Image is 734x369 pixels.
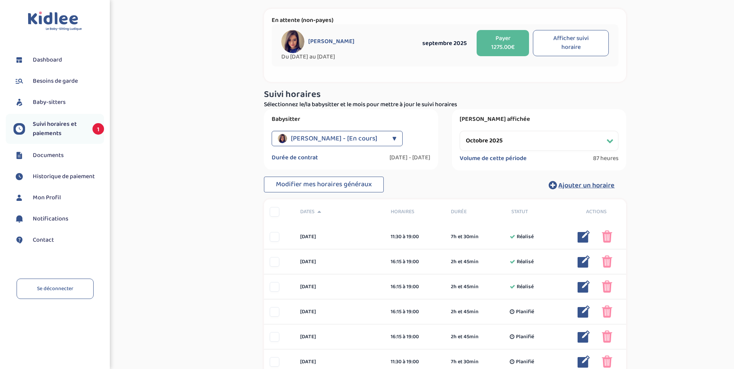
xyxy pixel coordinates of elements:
[13,213,25,225] img: notification.svg
[294,208,385,216] div: Dates
[533,30,609,56] button: Afficher suivi horaire
[578,255,590,268] img: modifier_bleu.png
[33,214,68,224] span: Notifications
[33,193,61,202] span: Mon Profil
[602,356,612,368] img: poubelle_rose.png
[578,281,590,293] img: modifier_bleu.png
[516,308,534,316] span: Planifié
[33,55,62,65] span: Dashboard
[17,279,94,299] a: Se déconnecter
[13,54,104,66] a: Dashboard
[13,213,104,225] a: Notifications
[578,356,590,368] img: modifier_bleu.png
[391,358,440,366] div: 11:30 à 19:00
[451,358,479,366] span: 7h et 30min
[13,123,25,135] img: suivihoraire.svg
[558,180,615,191] span: Ajouter un horaire
[278,134,287,143] img: avatar_ferhat-sonia_2023_10_27_13_33_40.png
[392,131,396,146] div: ▼
[28,12,82,31] img: logo.svg
[33,235,54,245] span: Contact
[602,331,612,343] img: poubelle_rose.png
[13,75,25,87] img: besoin.svg
[445,208,506,216] div: Durée
[602,230,612,243] img: poubelle_rose.png
[13,234,104,246] a: Contact
[294,283,385,291] div: [DATE]
[566,208,627,216] div: Actions
[517,233,534,241] span: Réalisé
[33,120,85,138] span: Suivi horaires et paiements
[516,358,534,366] span: Planifié
[578,306,590,318] img: modifier_bleu.png
[264,90,626,100] h3: Suivi horaires
[13,192,25,204] img: profil.svg
[578,230,590,243] img: modifier_bleu.png
[13,192,104,204] a: Mon Profil
[13,97,104,108] a: Baby-sitters
[506,208,566,216] div: Statut
[13,150,104,161] a: Documents
[451,258,479,266] span: 2h et 45min
[33,77,78,86] span: Besoins de garde
[451,308,479,316] span: 2h et 45min
[13,97,25,108] img: babysitters.svg
[13,120,104,138] a: Suivi horaires et paiements 1
[391,308,440,316] div: 16:15 à 19:00
[517,258,534,266] span: Réalisé
[92,123,104,135] span: 1
[272,17,618,24] p: En attente (non-payes)
[451,233,479,241] span: 7h et 30min
[294,333,385,341] div: [DATE]
[294,358,385,366] div: [DATE]
[33,172,95,181] span: Historique de paiement
[391,283,440,291] div: 16:15 à 19:00
[13,171,25,182] img: suivihoraire.svg
[281,30,304,53] img: avatar
[391,333,440,341] div: 16:15 à 19:00
[460,155,527,162] label: Volume de cette période
[13,150,25,161] img: documents.svg
[602,255,612,268] img: poubelle_rose.png
[477,30,529,56] button: Payer 1275.00€
[460,115,618,123] label: [PERSON_NAME] affichée
[593,155,618,162] span: 87 heures
[517,283,534,291] span: Réalisé
[451,283,479,291] span: 2h et 45min
[308,38,354,45] span: [PERSON_NAME]
[264,100,626,109] p: Sélectionnez le/la babysitter et le mois pour mettre à jour le suivi horaires
[578,331,590,343] img: modifier_bleu.png
[276,179,372,190] span: Modifier mes horaires généraux
[264,177,384,193] button: Modifier mes horaires généraux
[391,258,440,266] div: 16:15 à 19:00
[416,38,473,48] div: septembre 2025
[13,54,25,66] img: dashboard.svg
[602,281,612,293] img: poubelle_rose.png
[294,233,385,241] div: [DATE]
[33,98,66,107] span: Baby-sitters
[516,333,534,341] span: Planifié
[272,154,318,162] label: Durée de contrat
[391,208,440,216] span: Horaires
[291,131,377,146] span: [PERSON_NAME] - [En cours]
[13,234,25,246] img: contact.svg
[391,233,440,241] div: 11:30 à 19:00
[602,306,612,318] img: poubelle_rose.png
[451,333,479,341] span: 2h et 45min
[294,308,385,316] div: [DATE]
[281,53,416,61] span: Du [DATE] au [DATE]
[272,115,430,123] label: Babysitter
[33,151,64,160] span: Documents
[13,171,104,182] a: Historique de paiement
[13,75,104,87] a: Besoins de garde
[294,258,385,266] div: [DATE]
[537,177,626,194] button: Ajouter un horaire
[390,154,430,162] label: [DATE] - [DATE]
